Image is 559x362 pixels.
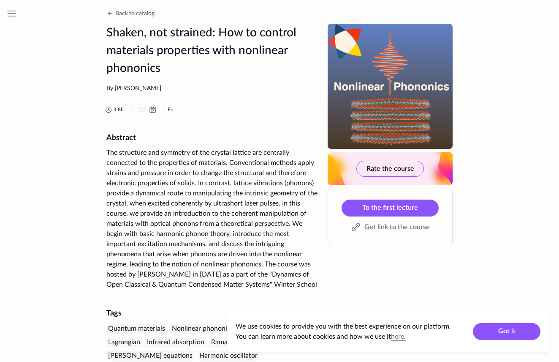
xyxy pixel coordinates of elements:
a: here. [391,333,406,340]
div: [PERSON_NAME] equations [106,351,194,361]
div: Tags [106,308,317,318]
div: Quantum materials [106,324,167,334]
div: Harmonic oscillator [198,351,259,361]
div: Lagrangian [106,337,142,347]
div: By [PERSON_NAME] [106,85,317,93]
span: 4.8 h [114,106,124,113]
h1: Shaken, not strained: How to control materials properties with nonlinear phononics [106,24,317,77]
button: Back to catalog [105,8,155,19]
button: Rate the course [356,161,424,177]
button: Got it [473,323,540,340]
h2: Abstract [106,134,317,143]
div: Infrared absorption [145,337,206,347]
div: The structure and symmetry of the crystal lattice are centrally connected to the properties of ma... [106,148,317,290]
a: To the first lecture [342,200,439,217]
abbr: English [168,107,174,112]
span: To the first lecture [362,204,418,211]
span: We use cookies to provide you with the best experience on our platform. You can learn more about ... [236,323,451,340]
button: Get link to the course [342,220,439,235]
span: Get link to the course [364,222,430,232]
div: Raman scattering [209,337,264,347]
span: Back to catalog [115,11,155,16]
div: Nonlinear phononics [170,324,235,334]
